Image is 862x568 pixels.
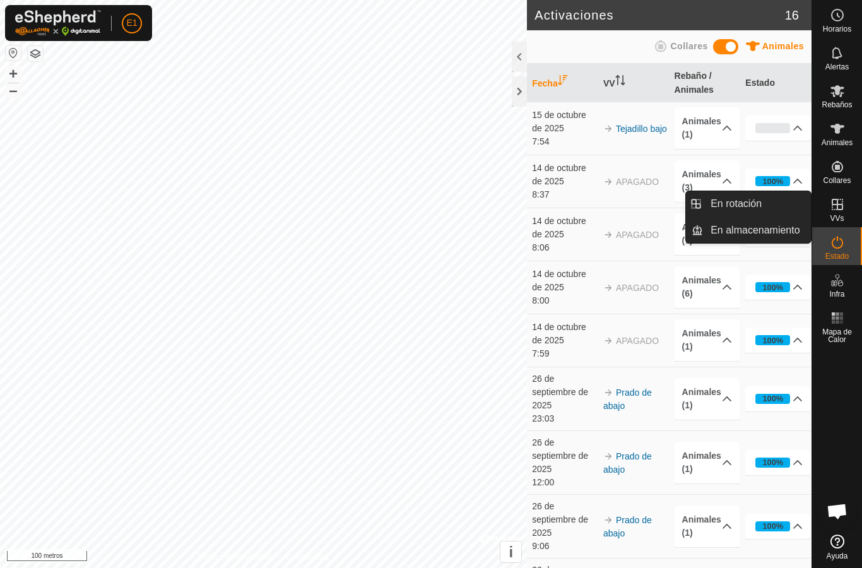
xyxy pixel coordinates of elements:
[745,115,810,141] p-accordion-header: 0%
[532,501,588,538] font: 26 de septiembre de 2025
[616,283,659,293] font: APAGADO
[532,269,586,292] font: 14 de octubre de 2025
[745,386,810,411] p-accordion-header: 100%
[682,514,721,538] font: Animales (1)
[603,388,652,411] font: Prado de abajo
[603,78,615,88] font: VV
[532,413,554,423] font: 23:03
[509,543,513,560] font: i
[603,388,613,398] img: flecha
[616,230,659,240] font: APAGADO
[603,515,613,525] img: flecha
[686,218,811,243] li: En almacenamiento
[15,10,101,36] img: Logotipo de Gallagher
[675,213,740,255] p-accordion-header: Animales (7)
[762,458,783,467] font: 100%
[603,451,652,475] a: Prado de abajo
[6,66,21,81] button: +
[825,252,849,261] font: Estado
[822,328,852,344] font: Mapa de Calor
[823,25,851,33] font: Horarios
[682,275,721,299] font: Animales (6)
[532,189,549,199] font: 8:37
[823,176,851,185] font: Collares
[827,552,848,560] font: Ayuda
[532,78,557,88] font: Fecha
[686,191,811,216] li: En rotación
[670,41,707,51] font: Collares
[675,506,740,547] p-accordion-header: Animales (1)
[532,163,586,186] font: 14 de octubre de 2025
[825,62,849,71] font: Alertas
[755,123,790,133] div: 0%
[603,451,613,461] img: flecha
[558,77,568,87] p-sorticon: Activar para ordenar
[603,230,613,240] img: flecha
[603,124,613,134] img: flecha
[198,553,271,562] font: Política de Privacidad
[675,442,740,483] p-accordion-header: Animales (1)
[812,530,862,565] a: Ayuda
[616,124,667,134] a: Tejadillo bajo
[9,81,17,98] font: –
[762,41,804,51] font: Animales
[745,78,775,88] font: Estado
[603,336,613,346] img: flecha
[682,328,721,352] font: Animales (1)
[785,8,799,22] font: 16
[755,458,790,468] div: 100%
[286,553,329,562] font: Contáctenos
[762,336,783,345] font: 100%
[532,374,588,410] font: 26 de septiembre de 2025
[534,8,613,22] font: Activaciones
[755,335,790,345] div: 100%
[532,242,549,252] font: 8:06
[675,160,740,202] p-accordion-header: Animales (3)
[603,283,613,293] img: flecha
[198,552,271,563] a: Política de Privacidad
[711,225,800,235] font: En almacenamiento
[745,514,810,539] p-accordion-header: 100%
[682,116,721,139] font: Animales (1)
[745,450,810,475] p-accordion-header: 100%
[603,515,652,538] a: Prado de abajo
[675,107,740,149] p-accordion-header: Animales (1)
[532,437,588,474] font: 26 de septiembre de 2025
[126,18,137,28] font: E1
[762,521,783,531] font: 100%
[532,216,586,239] font: 14 de octubre de 2025
[616,336,659,346] font: APAGADO
[6,83,21,98] button: –
[755,521,790,531] div: 100%
[762,177,783,186] font: 100%
[675,266,740,308] p-accordion-header: Animales (6)
[703,218,811,243] a: En almacenamiento
[616,177,659,187] font: APAGADO
[822,100,852,109] font: Rebaños
[818,492,856,530] div: Chat abierto
[755,282,790,292] div: 100%
[682,451,721,474] font: Animales (1)
[682,169,721,192] font: Animales (3)
[532,322,586,345] font: 14 de octubre de 2025
[762,283,783,292] font: 100%
[532,348,549,358] font: 7:59
[675,378,740,420] p-accordion-header: Animales (1)
[286,552,329,563] a: Contáctenos
[500,541,521,562] button: i
[9,65,18,82] font: +
[28,46,43,61] button: Capas del Mapa
[532,541,549,551] font: 9:06
[745,328,810,353] p-accordion-header: 100%
[532,477,554,487] font: 12:00
[6,45,21,61] button: Restablecer Mapa
[682,387,721,410] font: Animales (1)
[532,110,586,133] font: 15 de octubre de 2025
[829,290,844,299] font: Infra
[615,77,625,87] p-sorticon: Activar para ordenar
[675,319,740,361] p-accordion-header: Animales (1)
[755,176,790,186] div: 100%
